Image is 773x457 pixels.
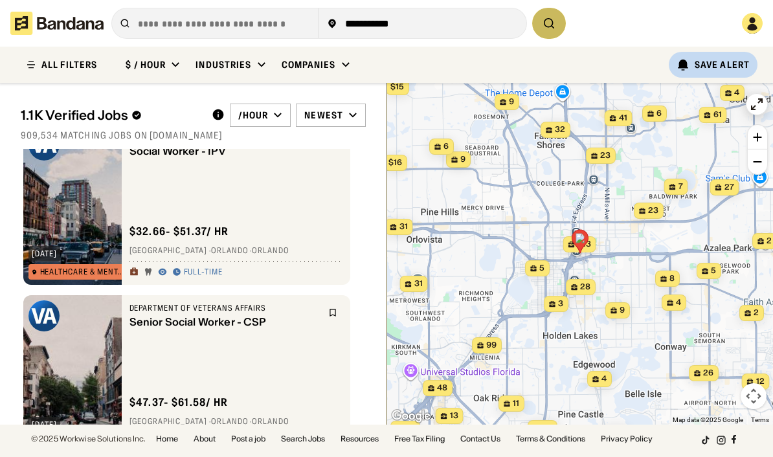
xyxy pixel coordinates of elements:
div: $ 47.37 - $61.58 / hr [129,396,229,409]
img: Department of Veterans Affairs logo [28,300,60,331]
span: 9 [620,305,625,316]
span: 313 [577,239,590,250]
div: Industries [196,59,251,71]
div: [DATE] [32,250,57,258]
div: [DATE] [32,421,57,429]
a: Privacy Policy [601,435,653,443]
span: 44 [542,423,552,434]
span: 5 [711,265,716,276]
span: 28 [580,282,590,293]
a: Search Jobs [281,435,325,443]
div: ALL FILTERS [41,60,97,69]
div: /hour [238,109,269,121]
div: 909,534 matching jobs on [DOMAIN_NAME] [21,129,366,141]
span: 23 [600,150,611,161]
div: Department of Veterans Affairs [129,303,321,313]
span: 9 [460,154,465,165]
span: 6 [656,108,662,119]
span: 27 [724,182,734,193]
span: 31 [399,221,407,232]
span: 41 [618,113,627,124]
span: 2 [754,307,759,318]
span: 4 [601,373,607,385]
span: 23 [648,205,658,216]
span: 7 [678,181,682,192]
a: Contact Us [460,435,500,443]
span: 6 [443,141,449,152]
a: About [194,435,216,443]
span: Map data ©2025 Google [673,416,743,423]
span: 61 [713,109,721,120]
div: [GEOGRAPHIC_DATA] · Orlando · Orlando [129,246,343,256]
span: 32 [555,124,565,135]
span: 26 [703,368,713,379]
div: 1.1K Verified Jobs [21,107,201,123]
span: $15 [390,82,404,91]
span: 4 [676,297,681,308]
div: $ / hour [126,59,166,71]
div: Save Alert [695,59,750,71]
div: $ 32.66 - $51.37 / hr [129,225,229,238]
span: 9 [509,96,514,107]
a: Terms & Conditions [516,435,585,443]
div: Companies [282,59,336,71]
span: 4 [734,87,739,98]
a: Resources [341,435,379,443]
a: Post a job [231,435,265,443]
a: Home [156,435,178,443]
span: 99 [486,340,497,351]
span: 5 [539,263,544,274]
a: Free Tax Filing [394,435,445,443]
a: Open this area in Google Maps (opens a new window) [390,408,432,425]
span: 8 [669,273,675,284]
button: Map camera controls [741,383,767,409]
a: Terms (opens in new tab) [751,416,769,423]
span: 2 [767,236,772,247]
span: 12 [756,376,764,387]
div: © 2025 Workwise Solutions Inc. [31,435,146,443]
div: Social Worker - IPV [129,145,321,157]
img: Bandana logotype [10,12,104,35]
img: Google [390,408,432,425]
span: 11 [513,398,519,409]
span: 3 [558,298,563,309]
span: $16 [388,157,402,167]
span: 31 [414,278,422,289]
div: Senior Social Worker - CSP [129,316,321,328]
div: [GEOGRAPHIC_DATA] · Orlando · Orlando [129,417,343,427]
div: Healthcare & Mental Health [40,268,124,276]
div: Newest [304,109,343,121]
div: Full-time [184,267,223,278]
span: 13 [449,410,458,421]
span: 48 [437,383,447,394]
